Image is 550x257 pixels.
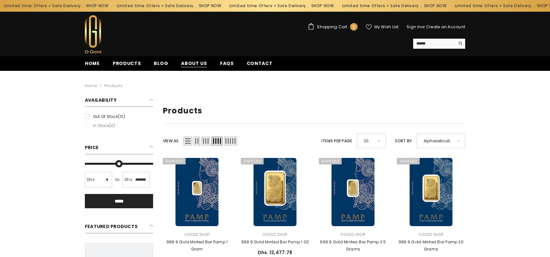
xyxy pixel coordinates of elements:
span: My Wish List [374,25,399,29]
span: FAQs [220,60,234,67]
img: Ogold Shop [85,15,101,53]
a: Home [85,82,97,89]
span: 0 [352,23,355,31]
label: Out of stock [85,113,153,120]
a: SHOP NOW [198,2,221,9]
span: Sold out [397,158,420,164]
span: Sold out [163,158,186,164]
label: Items per page [321,137,352,145]
a: FAQs [214,60,240,71]
span: Dhs. [87,176,96,183]
a: Create an Account [426,24,465,30]
label: View as [163,137,179,145]
a: SHOP NOW [423,2,446,9]
span: to [113,176,121,183]
a: My Wish List [366,24,399,30]
span: List [184,137,192,145]
span: Dhs. 12,477.78 [258,249,293,256]
a: Contact [240,60,279,71]
a: 999.9 Gold Minted Bar Pamp 1 Gram [163,238,231,253]
span: Grid 4 [212,137,222,145]
span: Contact [247,60,273,67]
span: Dhs. [124,176,133,183]
a: About us [175,60,214,71]
a: 999.9 Gold Minted Bar Pamp 20 Grams [397,158,465,226]
a: 999.9 Gold Minted Bar Pamp 1 OZ [241,238,309,246]
span: Sold out [241,158,264,164]
span: About us [181,60,207,67]
span: Sold out [319,158,342,164]
div: 20 [357,134,386,148]
h1: Products [163,106,465,116]
div: Limited time Offers + Safe Delivery .. [112,1,225,11]
a: Products [106,60,148,71]
span: Grid 3 [202,137,210,145]
button: Search [455,39,465,48]
summary: Search [413,39,465,49]
a: SHOP NOW [85,2,108,9]
span: Shopping Cart [317,25,347,29]
nav: breadcrumbs [85,71,465,92]
a: 999.9 Gold Minted Bar Pamp 1 Gram [163,158,231,226]
div: Limited time Offers + Safe Delivery .. [225,1,337,11]
a: Home [78,60,106,71]
a: Ogold Shop [184,232,209,237]
span: 20 [364,136,373,146]
span: Grid 2 [194,137,200,145]
span: Blog [154,60,168,67]
a: Shopping Cart [308,23,357,31]
a: Ogold Shop [418,232,443,237]
a: Blog [147,60,175,71]
a: Sign In [407,24,421,30]
a: 999.9 Gold Minted Bar Pamp 2.5 Grams [319,238,387,253]
a: Ogold Shop [340,232,365,237]
label: Sort by [395,137,412,145]
div: Limited time Offers + Safe Delivery .. [337,1,450,11]
span: Price [85,144,98,151]
a: Products [104,83,123,88]
span: Availability [85,97,117,103]
span: Home [85,60,100,67]
span: Grid 5 [224,137,237,145]
span: Alphabetically, A-Z [424,136,452,146]
a: 999.9 Gold Minted Bar Pamp 2.5 Grams [319,158,387,226]
h2: Featured Products [85,221,153,233]
a: Ogold Shop [262,232,287,237]
a: SHOP NOW [310,2,333,9]
a: 999.9 Gold Minted Bar Pamp 20 Grams [397,238,465,253]
span: or [421,24,425,30]
span: (12) [118,114,125,119]
a: 999.9 Gold Minted Bar Pamp 1 OZ [241,158,309,226]
span: Products [113,60,141,67]
div: Alphabetically, A-Z [417,134,465,148]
